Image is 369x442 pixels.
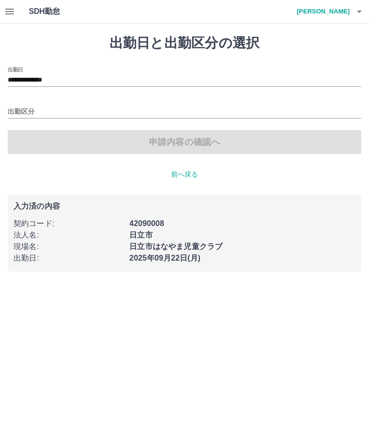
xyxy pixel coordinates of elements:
b: 日立市 [129,231,152,239]
b: 42090008 [129,219,164,227]
p: 出勤日 : [13,252,123,264]
label: 出勤日 [8,66,23,73]
b: 2025年09月22日(月) [129,254,200,262]
p: 入力済の内容 [13,203,356,210]
h1: 出勤日と出勤区分の選択 [8,35,361,51]
b: 日立市はなやま児童クラブ [129,242,222,251]
p: 契約コード : [13,218,123,229]
p: 現場名 : [13,241,123,252]
p: 法人名 : [13,229,123,241]
p: 前へ戻る [8,169,361,179]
